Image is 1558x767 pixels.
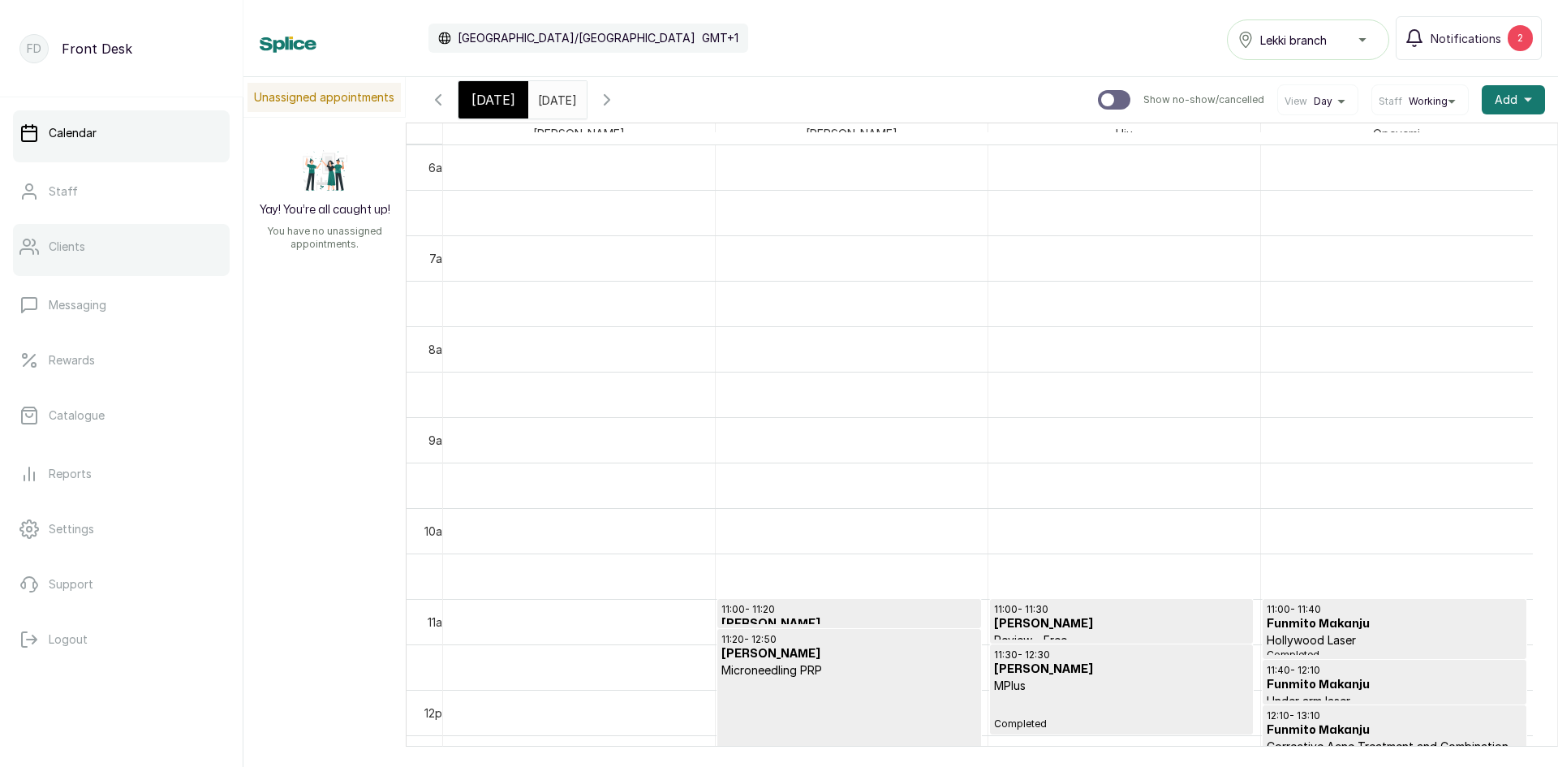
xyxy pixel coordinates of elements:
[721,616,976,632] h3: [PERSON_NAME]
[49,183,78,200] p: Staff
[1396,16,1542,60] button: Notifications2
[1227,19,1389,60] button: Lekki branch
[425,159,454,176] div: 6am
[1370,123,1423,144] span: Opeyemi
[994,632,1249,649] p: Review - Free
[721,646,976,662] h3: [PERSON_NAME]
[1113,123,1136,144] span: Uju
[49,297,106,313] p: Messaging
[13,169,230,214] a: Staff
[702,30,738,46] p: GMT+1
[49,521,94,537] p: Settings
[530,123,628,144] span: [PERSON_NAME]
[49,631,88,648] p: Logout
[426,250,454,267] div: 7am
[1285,95,1351,108] button: ViewDay
[49,125,97,141] p: Calendar
[1267,616,1522,632] h3: Funmito Makanju
[1379,95,1402,108] span: Staff
[260,202,390,218] h2: Yay! You’re all caught up!
[721,603,976,616] p: 11:00 - 11:20
[1267,693,1522,709] p: Under arm laser
[721,662,976,679] p: Microneedling PRP
[421,523,454,540] div: 10am
[1260,32,1327,49] span: Lekki branch
[1495,92,1517,108] span: Add
[458,81,528,118] div: [DATE]
[471,90,515,110] span: [DATE]
[1267,603,1522,616] p: 11:00 - 11:40
[1482,85,1545,114] button: Add
[994,616,1249,632] h3: [PERSON_NAME]
[425,341,454,358] div: 8am
[49,466,92,482] p: Reports
[1431,30,1501,47] span: Notifications
[1143,93,1264,106] p: Show no-show/cancelled
[458,30,695,46] p: [GEOGRAPHIC_DATA]/[GEOGRAPHIC_DATA]
[803,123,901,144] span: [PERSON_NAME]
[49,352,95,368] p: Rewards
[13,451,230,497] a: Reports
[1267,722,1522,739] h3: Funmito Makanju
[994,694,1249,730] p: Completed
[1267,677,1522,693] h3: Funmito Makanju
[13,224,230,269] a: Clients
[247,83,401,112] p: Unassigned appointments
[13,282,230,328] a: Messaging
[49,407,105,424] p: Catalogue
[994,603,1249,616] p: 11:00 - 11:30
[62,39,132,58] p: Front Desk
[49,576,93,592] p: Support
[253,225,396,251] p: You have no unassigned appointments.
[13,562,230,607] a: Support
[13,393,230,438] a: Catalogue
[994,649,1249,661] p: 11:30 - 12:30
[421,705,454,722] div: 12pm
[994,661,1249,678] h3: [PERSON_NAME]
[1267,649,1522,661] p: Completed
[721,679,976,761] p: Completed
[27,41,41,57] p: FD
[1267,632,1522,649] p: Hollywood Laser
[49,239,85,255] p: Clients
[721,633,976,646] p: 11:20 - 12:50
[424,614,454,631] div: 11am
[1379,95,1461,108] button: StaffWorking
[13,506,230,552] a: Settings
[1285,95,1307,108] span: View
[1267,664,1522,677] p: 11:40 - 12:10
[994,678,1249,694] p: MPlus
[1508,25,1533,51] div: 2
[13,110,230,156] a: Calendar
[1267,709,1522,722] p: 12:10 - 13:10
[425,432,454,449] div: 9am
[1314,95,1332,108] span: Day
[13,617,230,662] button: Logout
[1409,95,1448,108] span: Working
[13,338,230,383] a: Rewards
